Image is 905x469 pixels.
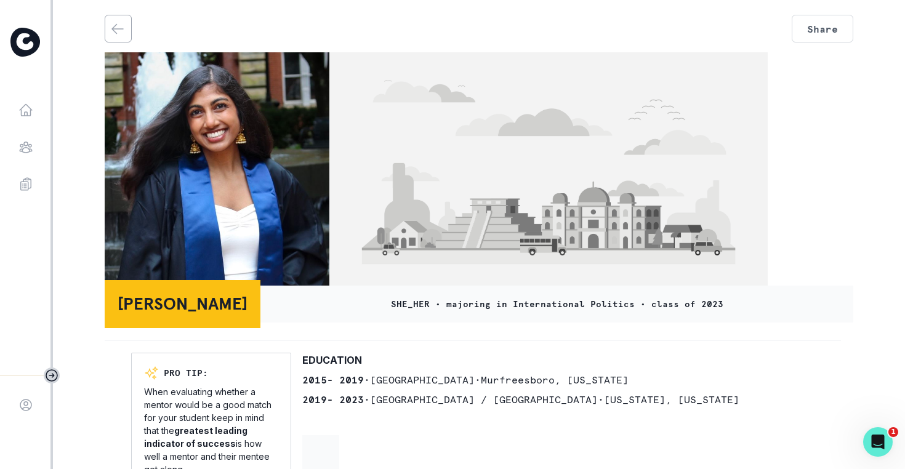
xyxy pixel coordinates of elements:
[302,374,364,386] b: 2015 - 2019
[863,427,893,457] iframe: Intercom live chat
[10,28,40,57] img: Curious Cardinals Logo
[364,374,629,386] span: • [GEOGRAPHIC_DATA] • Murfreesboro , [US_STATE]
[888,427,898,437] span: 1
[391,298,723,311] p: SHE_HER • majoring in International Politics • class of 2023
[105,52,329,292] img: Profile Photo
[792,15,853,42] button: Share
[329,52,768,292] img: Profile Photo Placeholder
[118,291,247,317] p: [PERSON_NAME]
[144,425,247,449] b: greatest leading indicator of success
[105,15,130,42] button: back
[364,393,739,406] span: • [GEOGRAPHIC_DATA] / [GEOGRAPHIC_DATA] • [US_STATE] , [US_STATE]
[44,367,60,383] button: Toggle sidebar
[302,353,362,367] p: EDUCATION
[302,393,364,406] b: 2019 - 2023
[164,367,208,380] p: PRO TIP:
